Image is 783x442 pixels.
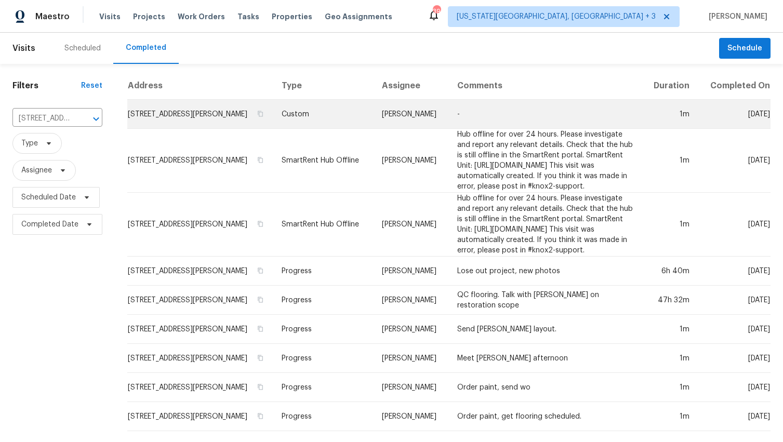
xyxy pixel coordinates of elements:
td: [STREET_ADDRESS][PERSON_NAME] [127,315,273,344]
td: Progress [273,315,374,344]
td: [DATE] [698,373,771,402]
span: Scheduled Date [21,192,76,203]
span: Projects [133,11,165,22]
td: 1m [642,100,698,129]
td: [DATE] [698,100,771,129]
td: Hub offline for over 24 hours. Please investigate and report any relevant details. Check that the... [449,129,642,193]
td: Meet [PERSON_NAME] afternoon [449,344,642,373]
td: Send [PERSON_NAME] layout. [449,315,642,344]
td: Progress [273,344,374,373]
td: SmartRent Hub Offline [273,193,374,257]
span: Assignee [21,165,52,176]
span: Visits [99,11,121,22]
th: Assignee [374,72,449,100]
button: Copy Address [256,266,265,275]
span: Schedule [727,42,762,55]
td: [STREET_ADDRESS][PERSON_NAME] [127,286,273,315]
td: [STREET_ADDRESS][PERSON_NAME] [127,344,273,373]
span: [US_STATE][GEOGRAPHIC_DATA], [GEOGRAPHIC_DATA] + 3 [457,11,656,22]
span: Tasks [237,13,259,20]
span: Work Orders [178,11,225,22]
td: [DATE] [698,193,771,257]
th: Duration [642,72,698,100]
button: Schedule [719,38,771,59]
td: [STREET_ADDRESS][PERSON_NAME] [127,257,273,286]
th: Address [127,72,273,100]
td: Hub offline for over 24 hours. Please investigate and report any relevant details. Check that the... [449,193,642,257]
div: Reset [81,81,102,91]
td: Progress [273,373,374,402]
td: [PERSON_NAME] [374,373,449,402]
td: [PERSON_NAME] [374,193,449,257]
span: Properties [272,11,312,22]
div: 39 [433,6,440,17]
th: Comments [449,72,642,100]
td: [DATE] [698,286,771,315]
td: [STREET_ADDRESS][PERSON_NAME] [127,129,273,193]
td: 1m [642,315,698,344]
th: Completed On [698,72,771,100]
button: Copy Address [256,295,265,304]
td: SmartRent Hub Offline [273,129,374,193]
td: [DATE] [698,315,771,344]
td: [PERSON_NAME] [374,344,449,373]
td: 1m [642,193,698,257]
td: 1m [642,373,698,402]
td: [PERSON_NAME] [374,129,449,193]
td: 1m [642,402,698,431]
td: Progress [273,286,374,315]
td: 1m [642,344,698,373]
td: Progress [273,402,374,431]
td: [DATE] [698,402,771,431]
button: Copy Address [256,324,265,333]
span: [PERSON_NAME] [705,11,767,22]
span: Maestro [35,11,70,22]
td: 47h 32m [642,286,698,315]
td: [PERSON_NAME] [374,402,449,431]
th: Type [273,72,374,100]
button: Copy Address [256,353,265,363]
td: 1m [642,129,698,193]
td: [DATE] [698,129,771,193]
td: [STREET_ADDRESS][PERSON_NAME] [127,100,273,129]
td: - [449,100,642,129]
td: Order paint, send wo [449,373,642,402]
span: Type [21,138,38,149]
button: Copy Address [256,382,265,392]
td: Progress [273,257,374,286]
h1: Filters [12,81,81,91]
span: Visits [12,37,35,60]
input: Search for an address... [12,111,73,127]
td: 6h 40m [642,257,698,286]
td: Order paint, get flooring scheduled. [449,402,642,431]
td: [PERSON_NAME] [374,286,449,315]
td: [STREET_ADDRESS][PERSON_NAME] [127,373,273,402]
td: [PERSON_NAME] [374,315,449,344]
button: Copy Address [256,155,265,165]
td: QC flooring. Talk with [PERSON_NAME] on restoration scope [449,286,642,315]
td: Lose out project, new photos [449,257,642,286]
div: Completed [126,43,166,53]
td: Custom [273,100,374,129]
td: [DATE] [698,344,771,373]
button: Open [89,112,103,126]
td: [STREET_ADDRESS][PERSON_NAME] [127,193,273,257]
button: Copy Address [256,219,265,229]
span: Geo Assignments [325,11,392,22]
button: Copy Address [256,109,265,118]
button: Copy Address [256,411,265,421]
span: Completed Date [21,219,78,230]
td: [PERSON_NAME] [374,100,449,129]
td: [STREET_ADDRESS][PERSON_NAME] [127,402,273,431]
div: Scheduled [64,43,101,53]
td: [PERSON_NAME] [374,257,449,286]
td: [DATE] [698,257,771,286]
